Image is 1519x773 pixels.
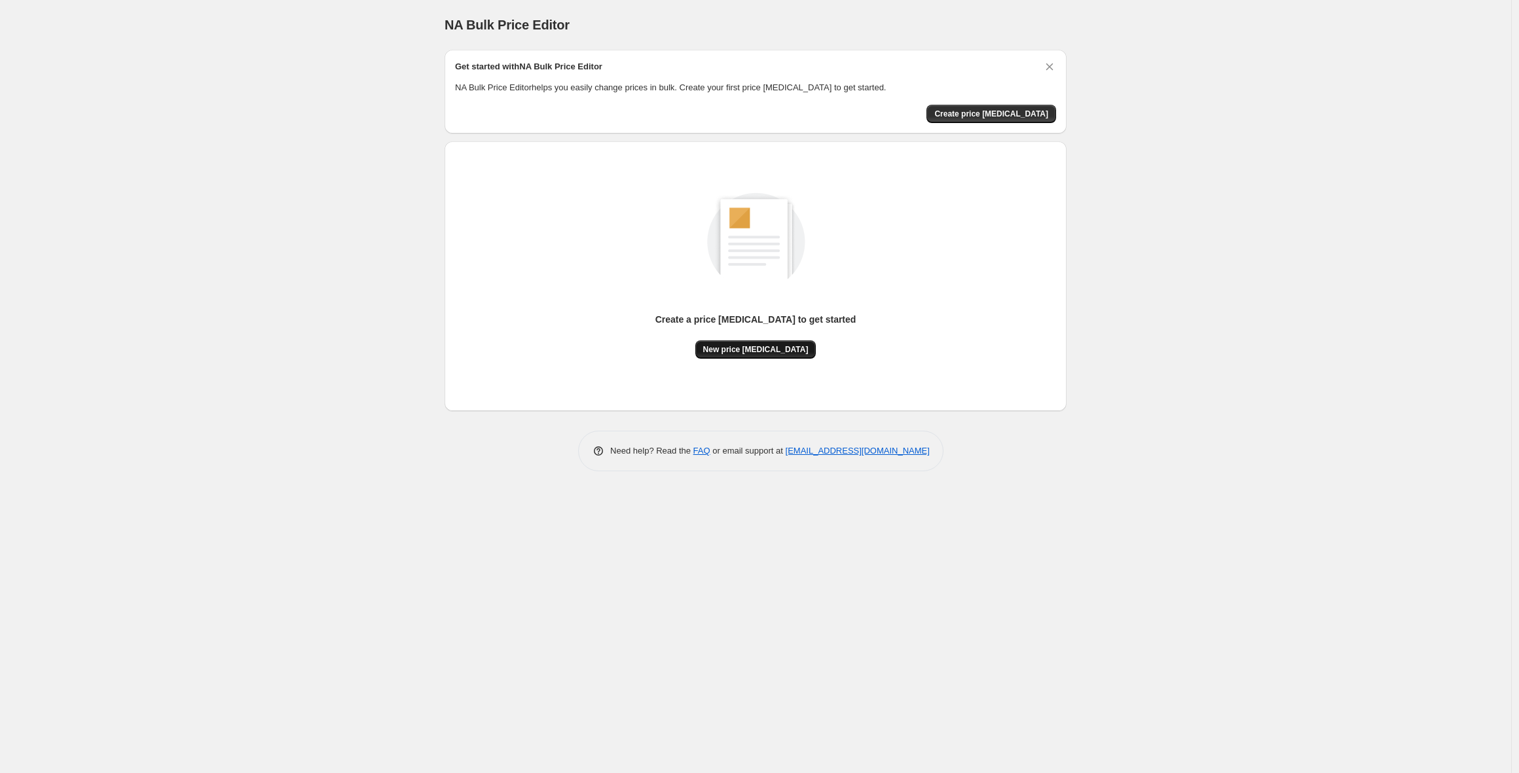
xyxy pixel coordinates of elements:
[445,18,570,32] span: NA Bulk Price Editor
[693,446,710,456] a: FAQ
[926,105,1056,123] button: Create price change job
[786,446,930,456] a: [EMAIL_ADDRESS][DOMAIN_NAME]
[455,60,602,73] h2: Get started with NA Bulk Price Editor
[610,446,693,456] span: Need help? Read the
[655,313,856,326] p: Create a price [MEDICAL_DATA] to get started
[703,344,809,355] span: New price [MEDICAL_DATA]
[710,446,786,456] span: or email support at
[934,109,1048,119] span: Create price [MEDICAL_DATA]
[695,340,816,359] button: New price [MEDICAL_DATA]
[455,81,1056,94] p: NA Bulk Price Editor helps you easily change prices in bulk. Create your first price [MEDICAL_DAT...
[1043,60,1056,73] button: Dismiss card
